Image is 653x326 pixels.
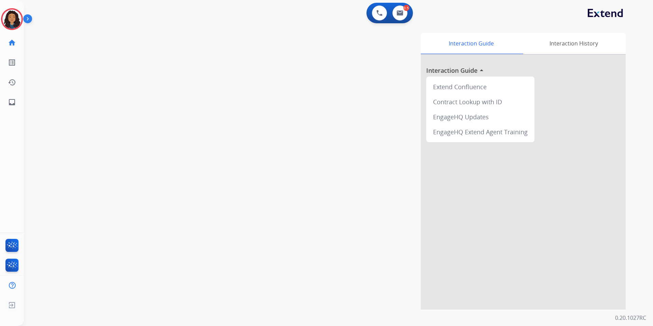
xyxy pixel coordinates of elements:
[8,39,16,47] mat-icon: home
[8,98,16,106] mat-icon: inbox
[429,124,532,139] div: EngageHQ Extend Agent Training
[2,10,22,29] img: avatar
[615,314,646,322] p: 0.20.1027RC
[429,109,532,124] div: EngageHQ Updates
[522,33,626,54] div: Interaction History
[429,94,532,109] div: Contract Lookup with ID
[403,5,409,11] div: 0.5
[8,78,16,86] mat-icon: history
[421,33,522,54] div: Interaction Guide
[8,58,16,67] mat-icon: list_alt
[429,79,532,94] div: Extend Confluence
